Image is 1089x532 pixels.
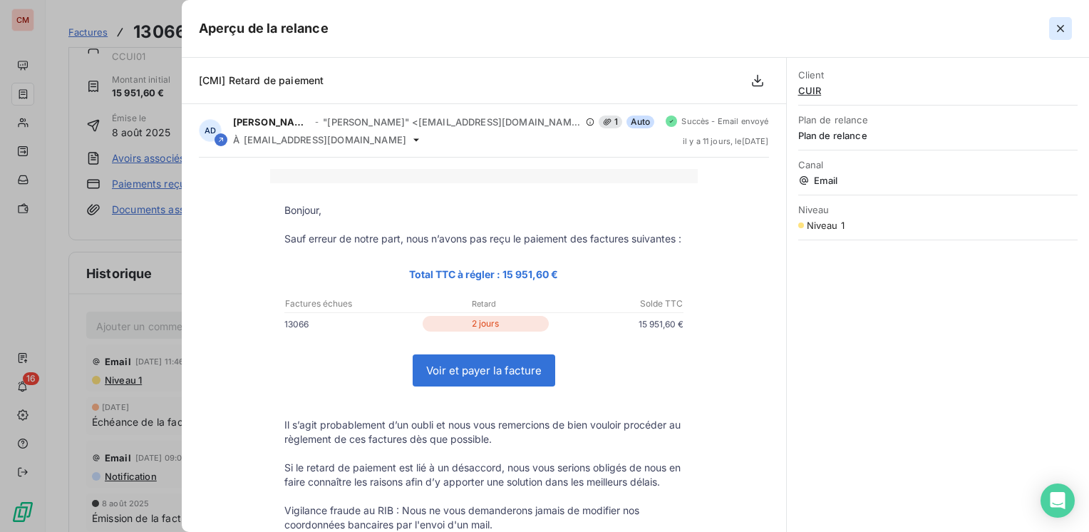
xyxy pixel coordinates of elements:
[199,119,222,142] div: AD
[233,116,311,128] span: [PERSON_NAME]
[284,503,683,532] p: Vigilance fraude au RIB : Nous ne vous demanderons jamais de modifier nos coordonnées bancaires p...
[798,69,1078,81] span: Client
[285,297,417,310] p: Factures échues
[798,114,1078,126] span: Plan de relance
[798,159,1078,170] span: Canal
[1041,484,1075,518] div: Open Intercom Messenger
[798,204,1078,215] span: Niveau
[626,116,655,128] span: Auto
[798,85,1078,96] span: CUIR
[798,175,1078,186] span: Email
[199,19,329,39] h5: Aperçu de la relance
[551,297,683,310] p: Solde TTC
[798,130,1078,141] span: Plan de relance
[552,317,683,332] p: 15 951,60 €
[284,418,683,446] p: Il s’agit probablement d’un oubli et nous vous remercions de bien vouloir procéder au règlement d...
[244,134,406,145] span: [EMAIL_ADDRESS][DOMAIN_NAME]
[284,232,683,246] p: Sauf erreur de notre part, nous n’avons pas reçu le paiement des factures suivantes :
[284,203,683,218] p: Bonjour,
[413,355,554,386] a: Voir et payer la facture
[284,461,683,489] p: Si le retard de paiement est lié à un désaccord, nous vous serions obligés de nous en faire conna...
[418,297,549,310] p: Retard
[599,116,622,128] span: 1
[681,117,768,126] span: Succès - Email envoyé
[233,134,239,145] span: À
[323,116,581,128] span: "[PERSON_NAME]" <[EMAIL_ADDRESS][DOMAIN_NAME]>
[807,220,845,231] span: Niveau 1
[284,317,420,332] p: 13066
[315,118,319,126] span: -
[199,74,324,86] span: [CMI] Retard de paiement
[683,137,769,145] span: il y a 11 jours , le [DATE]
[284,266,683,282] p: Total TTC à régler : 15 951,60 €
[423,316,549,332] p: 2 jours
